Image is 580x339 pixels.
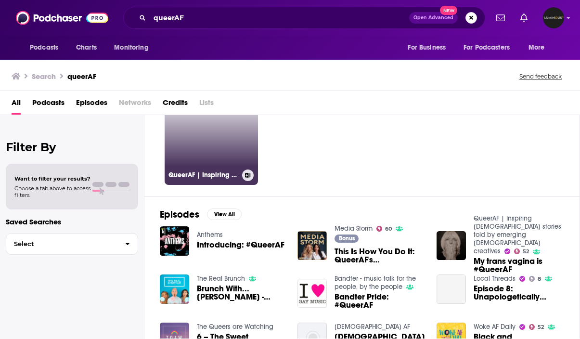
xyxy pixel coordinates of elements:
[339,235,355,241] span: Bonus
[474,214,561,255] a: QueerAF | Inspiring LGBTQIA+ stories told by emerging queer creatives
[6,140,138,154] h2: Filter By
[76,95,107,115] a: Episodes
[197,274,245,283] a: The Real Brunch
[409,12,458,24] button: Open AdvancedNew
[522,39,557,57] button: open menu
[529,324,544,330] a: 52
[197,323,273,331] a: The Queers are Watching
[516,10,531,26] a: Show notifications dropdown
[474,257,564,274] a: My trans vagina is #QueerAF
[150,10,409,26] input: Search podcasts, credits, & more...
[457,39,524,57] button: open menu
[376,226,392,232] a: 60
[464,41,510,54] span: For Podcasters
[437,231,466,261] img: My trans vagina is #QueerAF
[6,233,138,255] button: Select
[474,285,564,301] a: Episode 8: Unapologetically QueerAF with Love Your Labels founder Joshua Croke
[335,274,416,291] a: Bandter - music talk for the people, by the people
[543,7,564,28] span: Logged in as LuminousPR
[516,72,565,80] button: Send feedback
[16,9,108,27] img: Podchaser - Follow, Share and Rate Podcasts
[197,285,286,301] span: Brunch With... [PERSON_NAME] - #QueerAF
[401,39,458,57] button: open menu
[119,95,151,115] span: Networks
[168,171,238,179] h3: QueerAF | Inspiring [DEMOGRAPHIC_DATA] stories told by emerging [DEMOGRAPHIC_DATA] creatives
[23,39,71,57] button: open menu
[123,7,485,29] div: Search podcasts, credits, & more...
[437,274,466,304] a: Episode 8: Unapologetically QueerAF with Love Your Labels founder Joshua Croke
[67,72,96,81] h3: queerAF
[523,249,529,254] span: 52
[165,91,258,185] a: 52QueerAF | Inspiring [DEMOGRAPHIC_DATA] stories told by emerging [DEMOGRAPHIC_DATA] creatives
[335,293,425,309] a: Bandter Pride: #QueerAF
[70,39,103,57] a: Charts
[163,95,188,115] a: Credits
[160,274,189,304] img: Brunch With... Jamie Wareham - #QueerAF
[440,6,457,15] span: New
[160,226,189,256] img: Introducing: #QueerAF
[160,209,242,221] a: EpisodesView All
[538,277,541,281] span: 8
[514,248,529,254] a: 52
[207,209,242,220] button: View All
[30,41,58,54] span: Podcasts
[197,285,286,301] a: Brunch With... Jamie Wareham - #QueerAF
[413,15,453,20] span: Open Advanced
[474,285,564,301] span: Episode 8: Unapologetically QueerAF with Love Your Labels founder [PERSON_NAME]
[385,227,392,231] span: 60
[114,41,148,54] span: Monitoring
[474,274,516,283] a: Local Threads
[76,41,97,54] span: Charts
[199,95,214,115] span: Lists
[197,241,284,249] a: Introducing: #QueerAF
[107,39,161,57] button: open menu
[543,7,564,28] img: User Profile
[160,209,199,221] h2: Episodes
[6,217,138,226] p: Saved Searches
[297,279,327,308] img: Bandter Pride: #QueerAF
[12,95,21,115] a: All
[408,41,446,54] span: For Business
[297,231,327,261] img: This Is How You Do It: QueerAF's Jamie Wareham
[14,185,90,198] span: Choose a tab above to access filters.
[6,241,117,247] span: Select
[32,72,56,81] h3: Search
[335,248,425,264] a: This Is How You Do It: QueerAF's Jamie Wareham
[529,276,541,282] a: 8
[335,224,373,233] a: Media Storm
[335,323,410,331] a: Queer AF
[528,41,545,54] span: More
[14,175,90,182] span: Want to filter your results?
[335,248,425,264] span: This Is How You Do It: QueerAF's [PERSON_NAME]
[492,10,509,26] a: Show notifications dropdown
[538,325,544,329] span: 52
[32,95,64,115] a: Podcasts
[474,323,516,331] a: Woke AF Daily
[197,231,223,239] a: Anthems
[543,7,564,28] button: Show profile menu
